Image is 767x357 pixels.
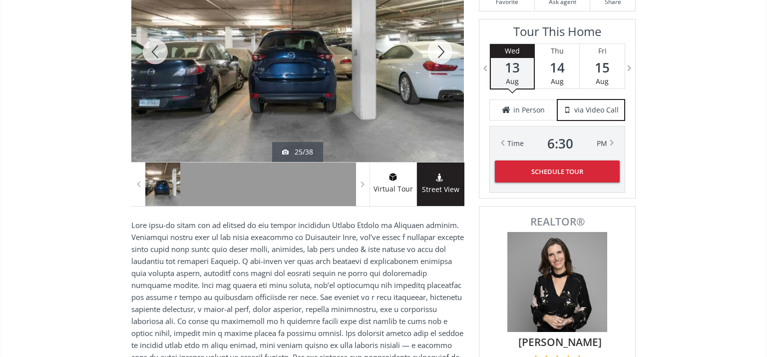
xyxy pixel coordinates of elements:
[495,160,620,182] button: Schedule Tour
[507,136,607,150] div: Time PM
[282,147,313,157] div: 25/38
[489,24,625,43] h3: Tour This Home
[535,60,579,74] span: 14
[490,216,624,227] span: REALTOR®
[547,136,573,150] span: 6 : 30
[491,60,534,74] span: 13
[388,173,398,181] img: virtual tour icon
[506,76,519,86] span: Aug
[596,76,609,86] span: Aug
[507,232,607,332] img: Photo of Sarah Scott
[580,60,625,74] span: 15
[551,76,564,86] span: Aug
[370,183,416,195] span: Virtual Tour
[535,44,579,58] div: Thu
[370,162,417,206] a: virtual tour iconVirtual Tour
[574,105,619,115] span: via Video Call
[491,44,534,58] div: Wed
[513,105,545,115] span: in Person
[580,44,625,58] div: Fri
[495,334,624,349] span: [PERSON_NAME]
[417,184,464,195] span: Street View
